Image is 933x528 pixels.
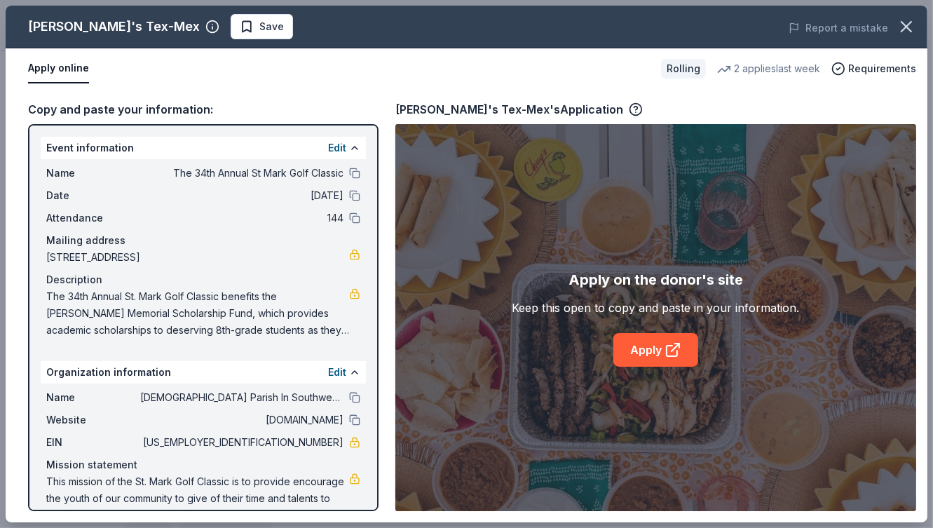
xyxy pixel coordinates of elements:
[41,137,366,159] div: Event information
[140,187,343,204] span: [DATE]
[717,60,820,77] div: 2 applies last week
[28,54,89,83] button: Apply online
[46,389,140,406] span: Name
[395,100,643,119] div: [PERSON_NAME]'s Tex-Mex's Application
[140,389,343,406] span: [DEMOGRAPHIC_DATA] Parish In Southwest Ranches Inc
[328,364,346,381] button: Edit
[613,333,698,367] a: Apply
[46,232,360,249] div: Mailing address
[41,361,366,384] div: Organization information
[46,271,360,288] div: Description
[848,60,916,77] span: Requirements
[46,165,140,182] span: Name
[140,210,343,226] span: 144
[259,18,284,35] span: Save
[46,249,349,266] span: [STREET_ADDRESS]
[140,412,343,428] span: [DOMAIN_NAME]
[512,299,800,316] div: Keep this open to copy and paste in your information.
[140,434,343,451] span: [US_EMPLOYER_IDENTIFICATION_NUMBER]
[661,59,706,79] div: Rolling
[831,60,916,77] button: Requirements
[46,187,140,204] span: Date
[46,412,140,428] span: Website
[46,210,140,226] span: Attendance
[46,434,140,451] span: EIN
[28,100,379,119] div: Copy and paste your information:
[328,140,346,156] button: Edit
[28,15,200,38] div: [PERSON_NAME]'s Tex-Mex
[231,14,293,39] button: Save
[568,269,743,291] div: Apply on the donor's site
[46,288,349,339] span: The 34th Annual St. Mark Golf Classic benefits the [PERSON_NAME] Memorial Scholarship Fund, which...
[46,456,360,473] div: Mission statement
[140,165,343,182] span: The 34th Annual St Mark Golf Classic
[789,20,888,36] button: Report a mistake
[46,473,349,524] span: This mission of the St. Mark Golf Classic is to provide encourage the youth of our community to g...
